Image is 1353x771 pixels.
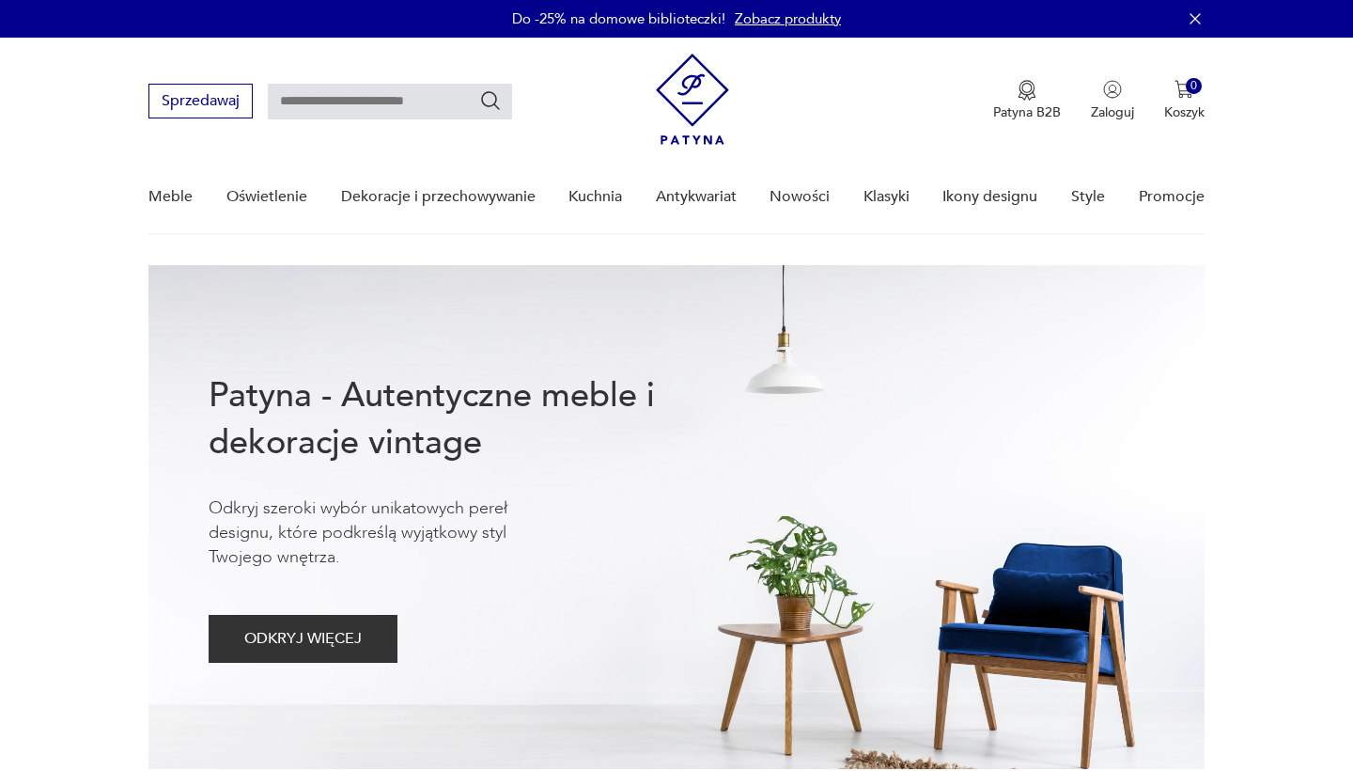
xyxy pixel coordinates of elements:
[1071,161,1105,233] a: Style
[1164,80,1205,121] button: 0Koszyk
[512,9,725,28] p: Do -25% na domowe biblioteczki!
[1018,80,1036,101] img: Ikona medalu
[568,161,622,233] a: Kuchnia
[209,615,397,663] button: ODKRYJ WIĘCEJ
[993,103,1061,121] p: Patyna B2B
[1174,80,1193,99] img: Ikona koszyka
[1091,103,1134,121] p: Zaloguj
[942,161,1037,233] a: Ikony designu
[993,80,1061,121] a: Ikona medaluPatyna B2B
[1164,103,1205,121] p: Koszyk
[148,96,253,109] a: Sprzedawaj
[209,634,397,647] a: ODKRYJ WIĘCEJ
[479,89,502,112] button: Szukaj
[226,161,307,233] a: Oświetlenie
[770,161,830,233] a: Nowości
[656,161,737,233] a: Antykwariat
[1186,78,1202,94] div: 0
[656,54,729,145] img: Patyna - sklep z meblami i dekoracjami vintage
[148,161,193,233] a: Meble
[993,80,1061,121] button: Patyna B2B
[1139,161,1205,233] a: Promocje
[1091,80,1134,121] button: Zaloguj
[341,161,536,233] a: Dekoracje i przechowywanie
[735,9,841,28] a: Zobacz produkty
[863,161,910,233] a: Klasyki
[1103,80,1122,99] img: Ikonka użytkownika
[209,372,716,466] h1: Patyna - Autentyczne meble i dekoracje vintage
[148,84,253,118] button: Sprzedawaj
[209,496,566,570] p: Odkryj szeroki wybór unikatowych pereł designu, które podkreślą wyjątkowy styl Twojego wnętrza.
